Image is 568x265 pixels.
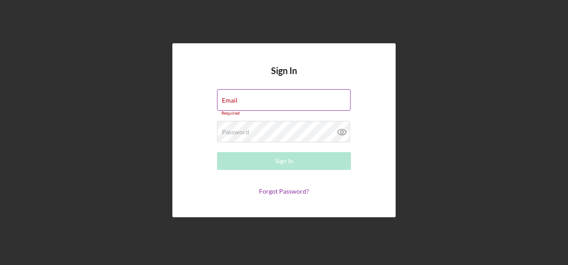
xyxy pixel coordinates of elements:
[217,152,351,170] button: Sign In
[271,66,297,89] h4: Sign In
[259,187,309,195] a: Forgot Password?
[275,152,293,170] div: Sign In
[217,111,351,116] div: Required
[222,128,249,136] label: Password
[222,97,238,104] label: Email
